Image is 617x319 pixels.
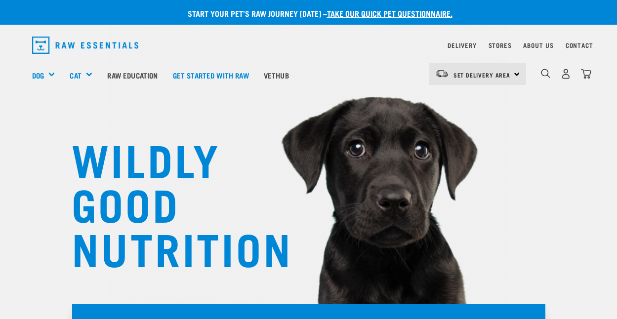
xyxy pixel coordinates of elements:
img: home-icon-1@2x.png [541,69,550,78]
img: Raw Essentials Logo [32,37,139,54]
a: Get started with Raw [165,55,256,95]
a: About Us [523,43,553,47]
a: Cat [70,70,81,81]
a: Dog [32,70,44,81]
a: take our quick pet questionnaire. [327,11,452,15]
h1: WILDLY GOOD NUTRITION [72,136,269,269]
a: Stores [489,43,512,47]
a: Vethub [256,55,296,95]
a: Raw Education [100,55,165,95]
img: home-icon@2x.png [581,69,591,79]
a: Delivery [448,43,476,47]
span: Set Delivery Area [453,73,511,77]
img: user.png [561,69,571,79]
img: van-moving.png [435,69,449,78]
nav: dropdown navigation [24,33,593,58]
a: Contact [566,43,593,47]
